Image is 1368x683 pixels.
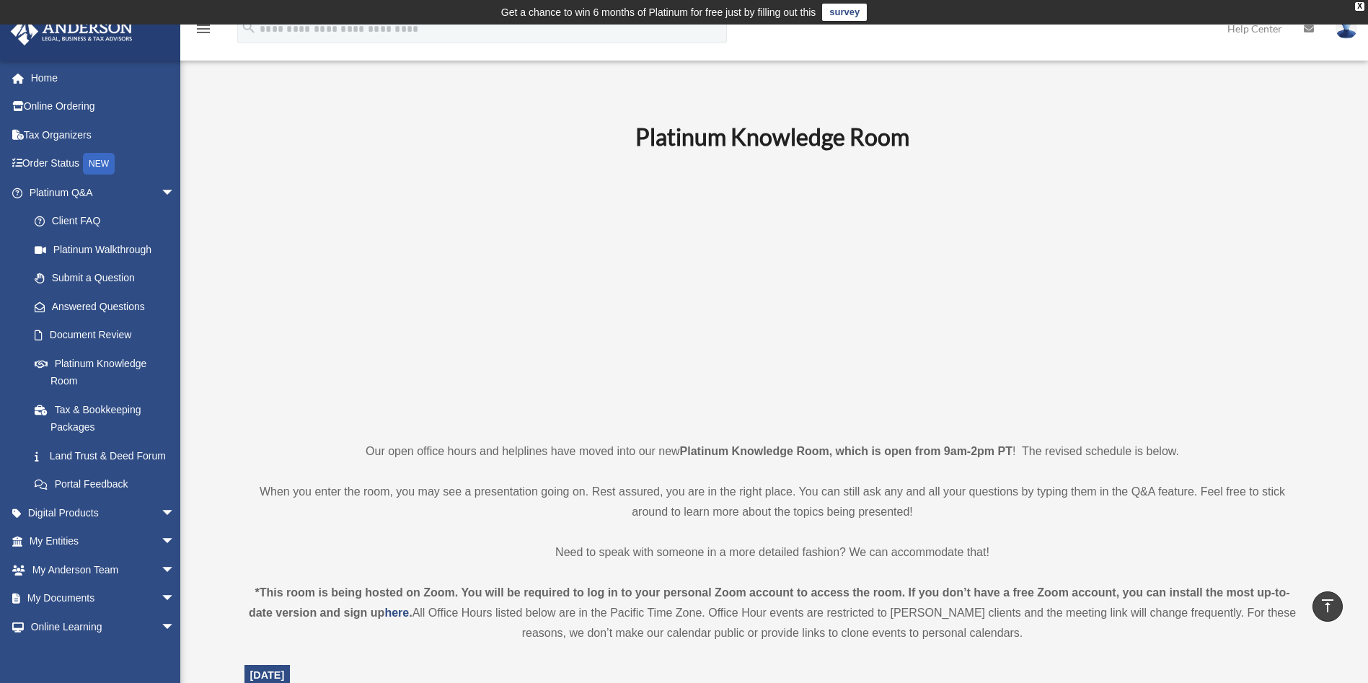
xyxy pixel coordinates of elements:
[20,321,197,350] a: Document Review
[10,120,197,149] a: Tax Organizers
[83,153,115,175] div: NEW
[10,178,197,207] a: Platinum Q&Aarrow_drop_down
[1336,18,1357,39] img: User Pic
[20,207,197,236] a: Client FAQ
[10,555,197,584] a: My Anderson Teamarrow_drop_down
[1312,591,1343,622] a: vertical_align_top
[409,607,412,619] strong: .
[20,349,190,395] a: Platinum Knowledge Room
[680,445,1012,457] strong: Platinum Knowledge Room, which is open from 9am-2pm PT
[244,482,1301,522] p: When you enter the room, you may see a presentation going on. Rest assured, you are in the right ...
[20,470,197,499] a: Portal Feedback
[161,178,190,208] span: arrow_drop_down
[635,123,909,151] b: Platinum Knowledge Room
[250,669,285,681] span: [DATE]
[161,498,190,528] span: arrow_drop_down
[241,19,257,35] i: search
[501,4,816,21] div: Get a chance to win 6 months of Platinum for free just by filling out this
[1355,2,1364,11] div: close
[6,17,137,45] img: Anderson Advisors Platinum Portal
[10,149,197,179] a: Order StatusNEW
[10,612,197,641] a: Online Learningarrow_drop_down
[20,235,197,264] a: Platinum Walkthrough
[161,612,190,642] span: arrow_drop_down
[195,25,212,38] a: menu
[20,264,197,293] a: Submit a Question
[249,586,1290,619] strong: *This room is being hosted on Zoom. You will be required to log in to your personal Zoom account ...
[10,527,197,556] a: My Entitiesarrow_drop_down
[20,292,197,321] a: Answered Questions
[384,607,409,619] a: here
[244,542,1301,563] p: Need to speak with someone in a more detailed fashion? We can accommodate that!
[10,63,197,92] a: Home
[195,20,212,38] i: menu
[161,527,190,557] span: arrow_drop_down
[20,395,197,441] a: Tax & Bookkeeping Packages
[10,92,197,121] a: Online Ordering
[822,4,867,21] a: survey
[10,498,197,527] a: Digital Productsarrow_drop_down
[20,441,197,470] a: Land Trust & Deed Forum
[161,584,190,614] span: arrow_drop_down
[244,583,1301,643] div: All Office Hours listed below are in the Pacific Time Zone. Office Hour events are restricted to ...
[161,555,190,585] span: arrow_drop_down
[244,441,1301,462] p: Our open office hours and helplines have moved into our new ! The revised schedule is below.
[1319,597,1336,614] i: vertical_align_top
[10,584,197,613] a: My Documentsarrow_drop_down
[556,171,989,415] iframe: 231110_Toby_KnowledgeRoom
